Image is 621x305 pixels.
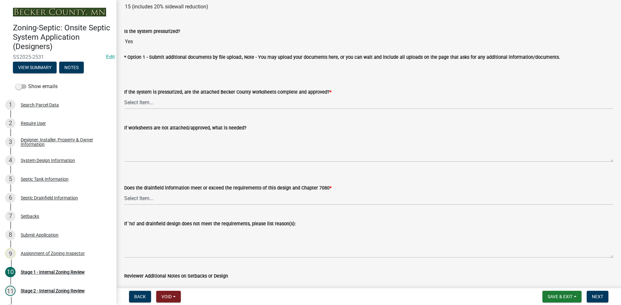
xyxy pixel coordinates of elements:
div: Stage 2 - Internal Zoning Review [21,289,85,293]
label: Is the system pressurized? [124,29,180,34]
wm-modal-confirm: Notes [59,65,84,70]
div: Search Parcel Data [21,103,59,107]
div: System Design Information [21,158,75,163]
div: Stage 1 - Internal Zoning Review [21,270,85,274]
div: 11 [5,286,16,296]
label: Show emails [16,83,58,90]
label: If worksheets are not attached/approved, what is needed? [124,126,246,130]
label: If the system is pressurized, are the attached Becker County worksheets complete and approved? [124,90,332,95]
div: 3 [5,137,16,147]
span: SS2025-2531 [13,54,103,60]
div: Setbacks [21,214,39,219]
div: 9 [5,248,16,259]
button: Void [156,291,181,302]
div: Septic Drainfield Information [21,196,78,200]
span: Back [134,294,146,299]
button: Notes [59,62,84,73]
div: Submit Application [21,233,59,237]
div: Designer, Installer, Property & Owner Information [21,137,106,147]
label: * Option 1 - Submit additional documents by file upload:, Note - You may upload your documents he... [124,55,560,60]
span: Void [161,294,172,299]
button: Save & Exit [542,291,582,302]
wm-modal-confirm: Summary [13,65,57,70]
span: Save & Exit [548,294,572,299]
div: 10 [5,267,16,277]
wm-modal-confirm: Edit Application Number [106,54,115,60]
div: 4 [5,155,16,166]
div: 7 [5,211,16,221]
div: 2 [5,118,16,128]
button: Back [129,291,151,302]
div: 5 [5,174,16,184]
button: Next [587,291,608,302]
label: Does the drainfield information meet or exceed the requirements of this design and Chapter 7080 [124,186,332,190]
label: If 'no' and drainfield design does not meet the requirements, please list reason(s): [124,222,296,226]
div: 8 [5,230,16,240]
div: Require User [21,121,46,126]
img: Becker County, Minnesota [13,8,106,16]
div: 6 [5,193,16,203]
a: Edit [106,54,115,60]
label: Reviewer Additional Notes on Setbacks or Design [124,274,228,279]
span: Next [592,294,603,299]
div: 1 [5,100,16,110]
button: View Summary [13,62,57,73]
div: Assignment of Zoning Inspector [21,251,85,256]
h4: Zoning-Septic: Onsite Septic System Application (Designers) [13,23,111,51]
div: Septic Tank Information [21,177,69,181]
